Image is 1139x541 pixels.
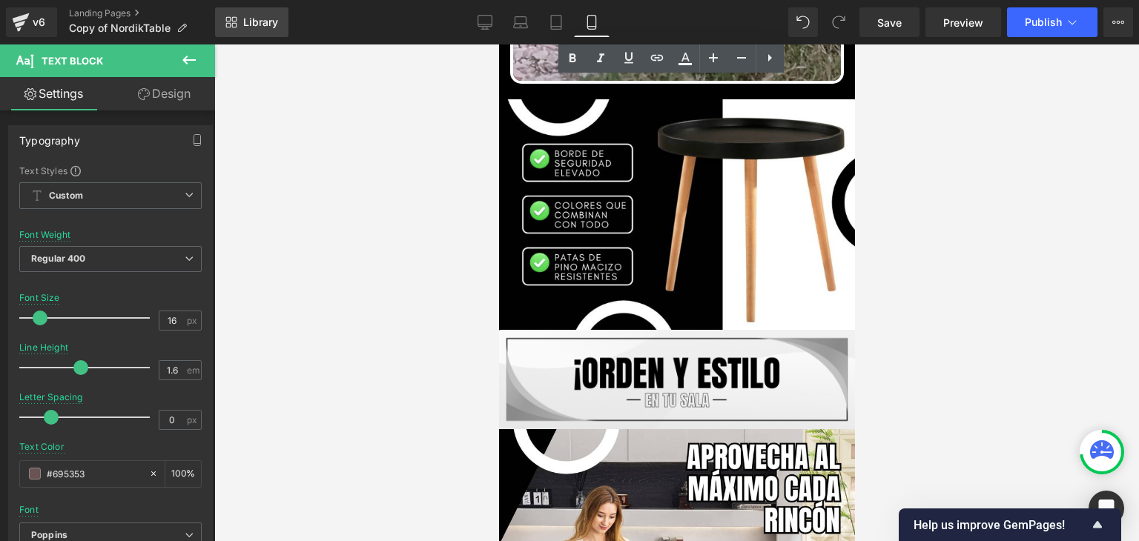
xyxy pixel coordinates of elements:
b: Regular 400 [31,253,86,264]
div: Line Height [19,342,68,353]
div: Typography [19,126,80,147]
span: Help us improve GemPages! [914,518,1089,532]
a: Desktop [467,7,503,37]
span: px [187,415,199,425]
b: Custom [49,190,83,202]
span: Copy of NordikTable [69,22,171,34]
div: Text Color [19,442,65,452]
span: Library [243,16,278,29]
span: Publish [1025,16,1062,28]
a: Tablet [538,7,574,37]
button: More [1103,7,1133,37]
span: Text Block [42,55,103,67]
div: Font Weight [19,230,70,240]
a: Landing Pages [69,7,215,19]
button: Undo [788,7,818,37]
a: New Library [215,7,288,37]
div: Font Size [19,293,60,303]
button: Show survey - Help us improve GemPages! [914,516,1106,534]
div: % [165,461,201,487]
div: Open Intercom Messenger [1089,491,1124,526]
span: em [187,365,199,375]
a: v6 [6,7,57,37]
span: px [187,316,199,325]
span: Save [877,15,902,30]
a: Mobile [574,7,610,37]
div: Letter Spacing [19,392,83,402]
div: Text Styles [19,165,202,176]
a: Preview [925,7,1001,37]
div: Font [19,505,39,515]
span: Preview [943,15,983,30]
button: Redo [824,7,854,37]
a: Laptop [503,7,538,37]
a: Design [110,77,218,110]
button: Publish [1007,7,1097,37]
div: v6 [30,13,48,32]
input: Color [47,465,142,482]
